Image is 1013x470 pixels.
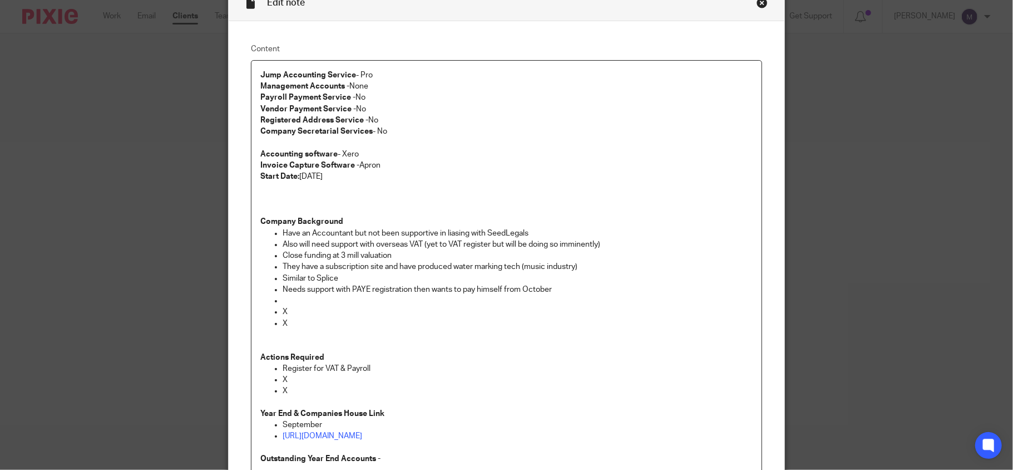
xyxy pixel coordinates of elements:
[283,273,753,284] p: Similar to Splice
[283,419,753,430] p: September
[283,306,753,317] p: X
[260,92,753,103] p: No
[283,284,753,295] p: Needs support with PAYE registration then wants to pay himself from October
[260,150,338,158] strong: Accounting software
[251,43,763,55] label: Content
[283,432,362,440] a: [URL][DOMAIN_NAME]
[283,250,753,261] p: Close funding at 3 mill valuation
[283,228,753,239] p: Have an Accountant but not been supportive in liasing with SeedLegals
[283,239,753,250] p: Also will need support with overseas VAT (yet to VAT register but will be doing so imminently)
[260,218,343,226] strong: Company Background
[260,82,349,90] strong: Management Accounts -
[283,374,753,385] p: X
[260,354,324,361] strong: Actions Required
[260,70,753,81] p: - Pro
[260,410,384,418] strong: Year End & Companies House Link
[260,171,753,182] p: [DATE]
[260,104,753,115] p: No
[260,81,753,92] p: None
[260,455,381,463] strong: Outstanding Year End Accounts -
[260,71,356,79] strong: Jump Accounting Service
[260,105,356,113] strong: Vendor Payment Service -
[260,116,368,124] strong: Registered Address Service -
[283,318,753,329] p: X
[283,363,753,374] p: Register for VAT & Payroll
[260,94,355,101] strong: Payroll Payment Service -
[260,126,753,137] p: - No
[260,128,373,135] strong: Company Secretarial Services
[260,173,299,180] strong: Start Date:
[260,160,753,171] p: Apron
[260,149,753,160] p: - Xero
[283,261,753,272] p: They have a subscription site and have produced water marking tech (music industry)
[283,385,753,396] p: X
[260,115,753,126] p: No
[260,161,359,169] strong: Invoice Capture Software -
